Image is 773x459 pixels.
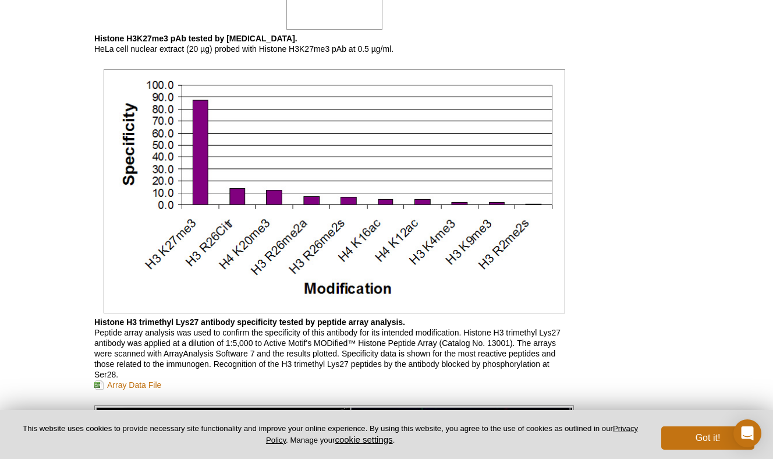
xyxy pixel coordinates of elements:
[94,317,405,327] b: Histone H3 trimethyl Lys27 antibody specificity tested by peptide array analysis.
[335,435,392,444] button: cookie settings
[94,379,161,391] a: Array Data File
[19,423,642,446] p: This website uses cookies to provide necessary site functionality and improve your online experie...
[94,317,574,390] p: Peptide array analysis was used to confirm the specificity of this antibody for its intended modi...
[733,419,761,447] div: Open Intercom Messenger
[104,69,565,314] img: Histone H3 trimethyl Lys27 antibody specificity tested by peptide array analysis.
[94,33,574,54] p: HeLa cell nuclear extract (20 µg) probed with Histone H3K27me3 pAb at 0.5 µg/ml.
[94,34,297,43] b: Histone H3K27me3 pAb tested by [MEDICAL_DATA].
[266,424,638,444] a: Privacy Policy
[661,426,754,450] button: Got it!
